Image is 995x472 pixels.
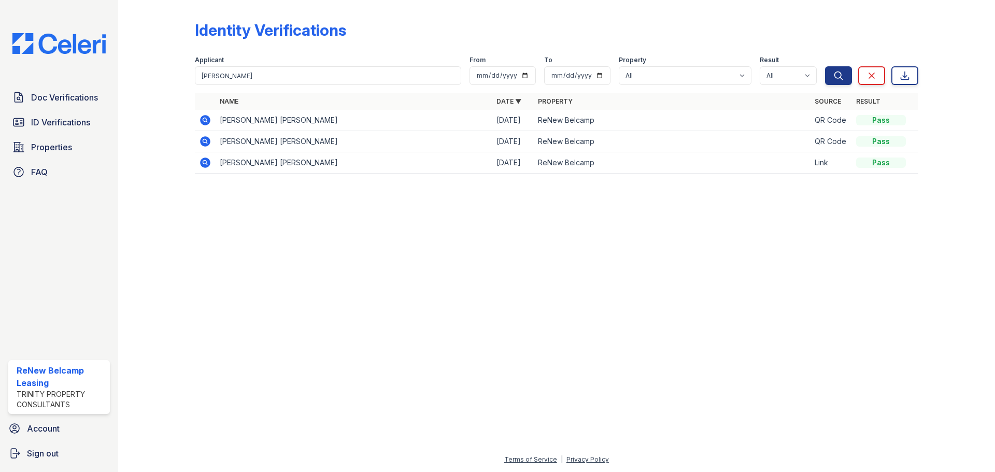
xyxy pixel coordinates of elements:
[8,162,110,182] a: FAQ
[566,455,609,463] a: Privacy Policy
[31,116,90,128] span: ID Verifications
[544,56,552,64] label: To
[856,158,906,168] div: Pass
[4,418,114,439] a: Account
[216,152,492,174] td: [PERSON_NAME] [PERSON_NAME]
[534,152,811,174] td: ReNew Belcamp
[760,56,779,64] label: Result
[619,56,646,64] label: Property
[8,87,110,108] a: Doc Verifications
[470,56,486,64] label: From
[27,422,60,435] span: Account
[492,131,534,152] td: [DATE]
[534,131,811,152] td: ReNew Belcamp
[811,152,852,174] td: Link
[561,455,563,463] div: |
[492,110,534,131] td: [DATE]
[492,152,534,174] td: [DATE]
[216,110,492,131] td: [PERSON_NAME] [PERSON_NAME]
[216,131,492,152] td: [PERSON_NAME] [PERSON_NAME]
[534,110,811,131] td: ReNew Belcamp
[17,389,106,410] div: Trinity Property Consultants
[4,443,114,464] a: Sign out
[504,455,557,463] a: Terms of Service
[856,136,906,147] div: Pass
[8,137,110,158] a: Properties
[195,21,346,39] div: Identity Verifications
[17,364,106,389] div: ReNew Belcamp Leasing
[195,56,224,64] label: Applicant
[27,447,59,460] span: Sign out
[195,66,461,85] input: Search by name or phone number
[31,141,72,153] span: Properties
[8,112,110,133] a: ID Verifications
[856,115,906,125] div: Pass
[4,33,114,54] img: CE_Logo_Blue-a8612792a0a2168367f1c8372b55b34899dd931a85d93a1a3d3e32e68fde9ad4.png
[31,91,98,104] span: Doc Verifications
[220,97,238,105] a: Name
[496,97,521,105] a: Date ▼
[538,97,573,105] a: Property
[815,97,841,105] a: Source
[31,166,48,178] span: FAQ
[811,110,852,131] td: QR Code
[856,97,880,105] a: Result
[811,131,852,152] td: QR Code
